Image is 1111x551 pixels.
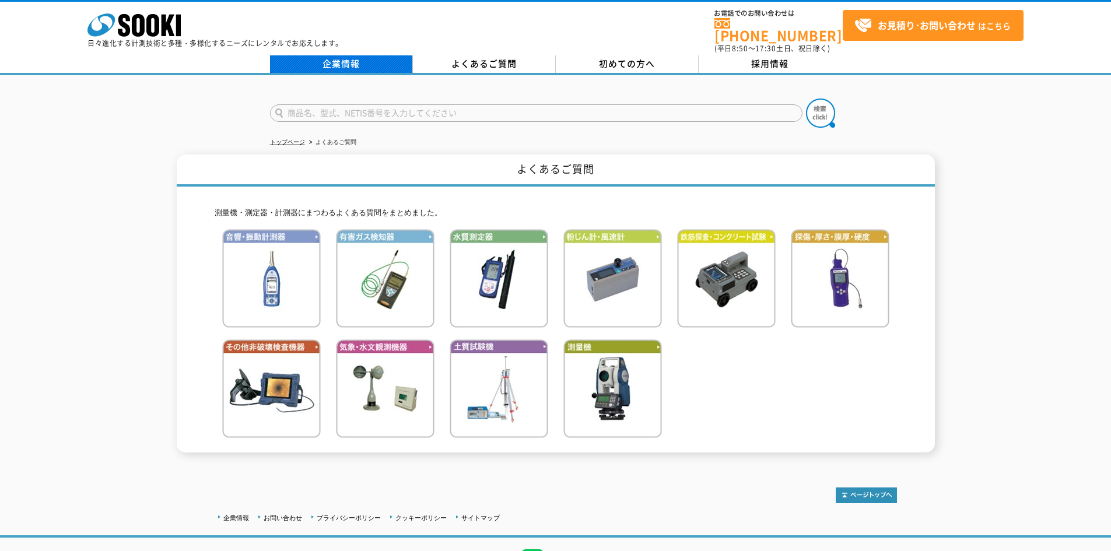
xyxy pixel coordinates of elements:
[317,514,381,521] a: プライバシーポリシー
[222,339,321,438] img: その他非破壊検査機器
[215,207,897,219] p: 測量機・測定器・計測器にまつわるよくある質問をまとめました。
[264,514,302,521] a: お問い合わせ
[556,55,699,73] a: 初めての方へ
[177,155,935,187] h1: よくあるご質問
[563,339,662,438] img: 測量機
[307,136,356,149] li: よくあるご質問
[714,10,843,17] span: お電話でのお問い合わせは
[336,229,434,328] img: 有害ガス検知器
[413,55,556,73] a: よくあるご質問
[732,43,748,54] span: 8:50
[395,514,447,521] a: クッキーポリシー
[87,40,343,47] p: 日々進化する計測技術と多種・多様化するニーズにレンタルでお応えします。
[270,139,305,145] a: トップページ
[854,17,1011,34] span: はこちら
[563,229,662,328] img: 粉じん計・風速計
[461,514,500,521] a: サイトマップ
[843,10,1024,41] a: お見積り･お問い合わせはこちら
[791,229,889,328] img: 探傷・厚さ・膜厚・硬度
[714,43,830,54] span: (平日 ～ 土日、祝日除く)
[699,55,842,73] a: 採用情報
[677,229,776,328] img: 鉄筋検査・コンクリート試験
[450,229,548,328] img: 水質測定器
[878,18,976,32] strong: お見積り･お問い合わせ
[450,339,548,438] img: 土質試験機
[223,514,249,521] a: 企業情報
[336,339,434,438] img: 気象・水文観測機器
[270,55,413,73] a: 企業情報
[222,229,321,328] img: 音響・振動計測器
[755,43,776,54] span: 17:30
[714,18,843,42] a: [PHONE_NUMBER]
[836,487,897,503] img: トップページへ
[270,104,802,122] input: 商品名、型式、NETIS番号を入力してください
[806,99,835,128] img: btn_search.png
[599,57,655,70] span: 初めての方へ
